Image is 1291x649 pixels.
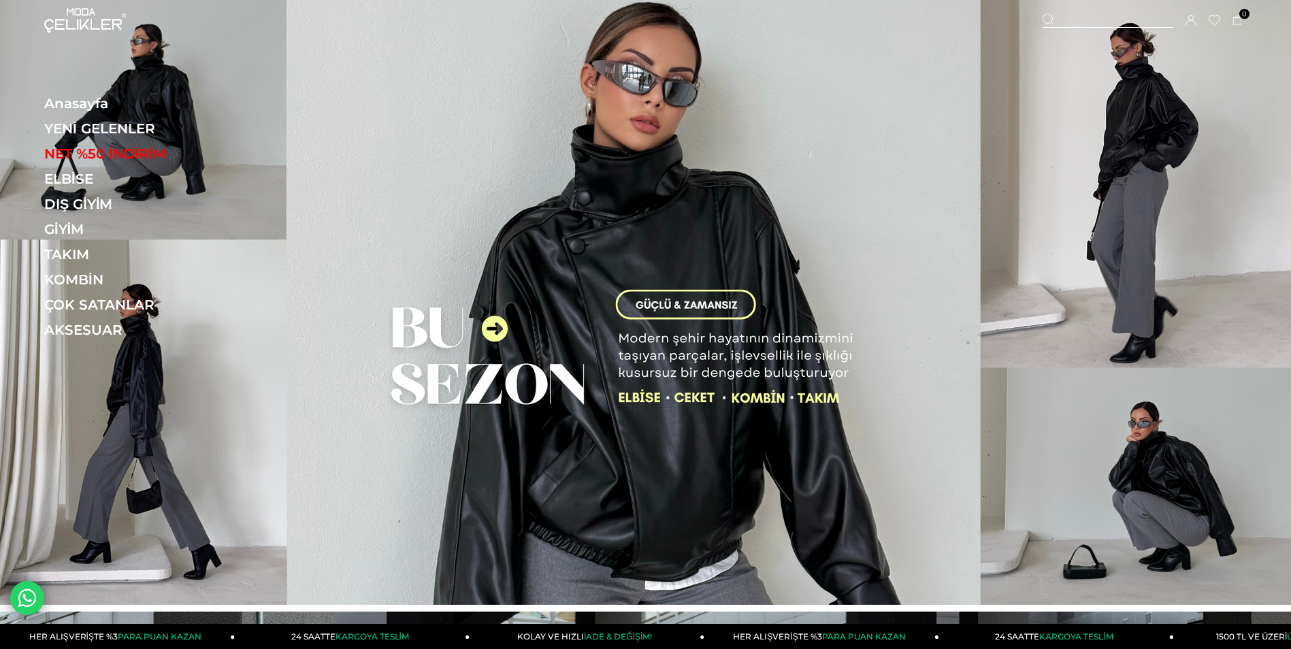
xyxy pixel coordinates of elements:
a: HER ALIŞVERİŞTE %3PARA PUAN KAZAN [704,624,939,649]
a: Anasayfa [44,95,231,112]
a: 24 SAATTEKARGOYA TESLİM [235,624,470,649]
a: KOLAY VE HIZLIİADE & DEĞİŞİM! [470,624,704,649]
a: 0 [1232,16,1243,26]
a: ÇOK SATANLAR [44,297,231,313]
span: KARGOYA TESLİM [336,631,409,642]
img: logo [44,8,126,33]
span: PARA PUAN KAZAN [118,631,201,642]
a: 24 SAATTEKARGOYA TESLİM [939,624,1174,649]
a: KOMBİN [44,271,231,288]
a: TAKIM [44,246,231,263]
span: İADE & DEĞİŞİM! [584,631,652,642]
a: DIŞ GİYİM [44,196,231,212]
a: YENİ GELENLER [44,120,231,137]
span: 0 [1239,9,1249,19]
span: PARA PUAN KAZAN [822,631,906,642]
a: NET %50 İNDİRİM [44,146,231,162]
a: GİYİM [44,221,231,237]
span: KARGOYA TESLİM [1039,631,1113,642]
a: ELBİSE [44,171,231,187]
a: AKSESUAR [44,322,231,338]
